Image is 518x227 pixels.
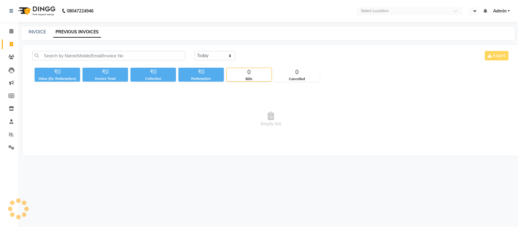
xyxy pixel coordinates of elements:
[178,68,224,76] div: ₹0
[361,8,389,14] div: Select Location
[83,68,128,76] div: ₹0
[53,27,101,38] a: PREVIOUS INVOICES
[130,76,176,81] div: Collection
[67,2,93,19] b: 08047224946
[35,76,80,81] div: Value (Ex. Redemption)
[178,76,224,81] div: Redemption
[275,68,320,76] div: 0
[227,68,272,76] div: 0
[275,76,320,82] div: Cancelled
[227,76,272,82] div: Bills
[29,29,46,35] a: INVOICE
[83,76,128,81] div: Invoice Total
[32,89,510,150] span: Empty list
[32,51,185,60] input: Search by Name/Mobile/Email/Invoice No
[130,68,176,76] div: ₹0
[35,68,80,76] div: ₹0
[493,8,506,14] span: Admin
[15,2,57,19] img: logo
